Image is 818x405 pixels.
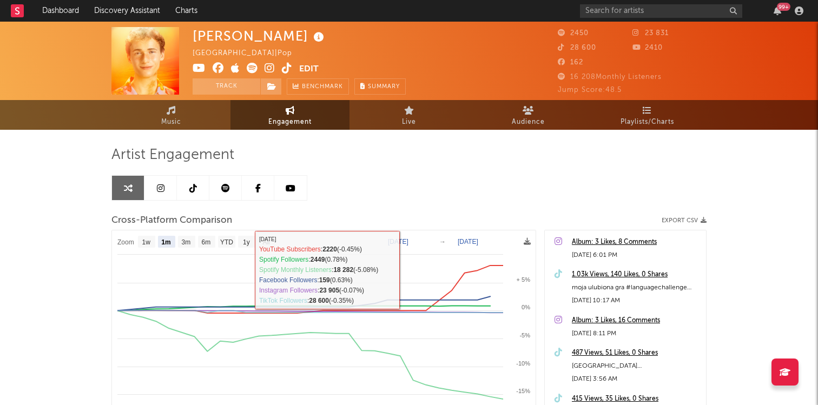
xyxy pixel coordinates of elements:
text: 0% [522,304,530,310]
a: Album: 3 Likes, 16 Comments [572,314,701,327]
span: 162 [558,59,583,66]
div: [PERSON_NAME] [193,27,327,45]
text: 1y [243,238,250,246]
a: 487 Views, 51 Likes, 0 Shares [572,347,701,360]
span: Jump Score: 48.5 [558,87,622,94]
button: Export CSV [662,217,707,224]
span: Live [402,116,416,129]
text: Zoom [117,238,134,246]
text: -10% [516,360,530,367]
button: Summary [354,78,406,95]
text: + 5% [517,276,531,283]
text: All [262,238,269,246]
div: [GEOGRAPHIC_DATA] [GEOGRAPHIC_DATA] ❤️ u have my heart [572,360,701,373]
text: → [439,238,446,245]
span: 16 208 Monthly Listeners [558,74,662,81]
span: 28 600 [558,44,596,51]
text: -5% [519,332,530,338]
text: 1m [161,238,170,246]
input: Search for artists [580,4,742,18]
button: Track [193,78,260,95]
span: Artist Engagement [111,149,234,162]
span: Benchmark [302,81,343,94]
a: Audience [469,100,588,130]
text: 6m [202,238,211,246]
span: Audience [512,116,545,129]
text: [DATE] [388,238,408,245]
button: 99+ [774,6,781,15]
span: Music [161,116,181,129]
span: Engagement [268,116,312,129]
a: Music [111,100,230,130]
div: [DATE] 8:11 PM [572,327,701,340]
div: [DATE] 10:17 AM [572,294,701,307]
div: moja ulubiona gra #languagechallenge #samewordchallenge #fyp #viral #polska [572,281,701,294]
text: [DATE] [458,238,478,245]
a: Engagement [230,100,349,130]
span: Playlists/Charts [621,116,674,129]
span: Summary [368,84,400,90]
span: 2410 [632,44,663,51]
div: [DATE] 3:56 AM [572,373,701,386]
span: 23 831 [632,30,669,37]
div: [GEOGRAPHIC_DATA] | Pop [193,47,305,60]
text: YTD [220,238,233,246]
a: Playlists/Charts [588,100,707,130]
div: [DATE] 6:01 PM [572,249,701,262]
div: 99 + [777,3,790,11]
a: Album: 3 Likes, 8 Comments [572,236,701,249]
span: 2450 [558,30,589,37]
text: 3m [182,238,191,246]
button: Edit [299,63,319,76]
a: Live [349,100,469,130]
text: -15% [516,388,530,394]
text: 1w [142,238,151,246]
a: 1.03k Views, 140 Likes, 0 Shares [572,268,701,281]
a: Benchmark [287,78,349,95]
span: Cross-Platform Comparison [111,214,232,227]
